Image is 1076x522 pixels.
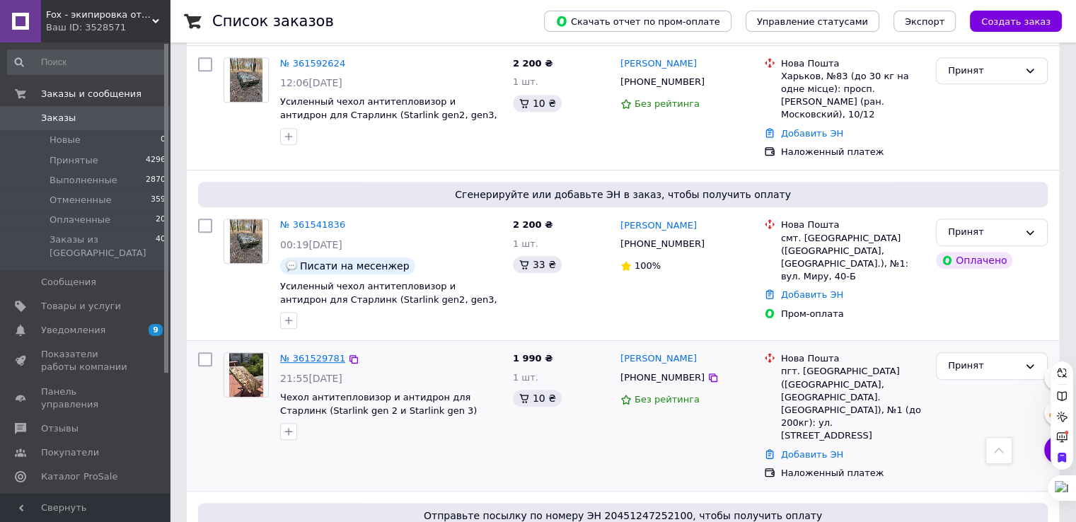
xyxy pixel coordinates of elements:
span: Каталог ProSale [41,470,117,483]
h1: Список заказов [212,13,334,30]
span: 4296 [146,154,166,167]
div: 33 ₴ [513,256,562,273]
span: 9 [149,324,163,336]
div: смт. [GEOGRAPHIC_DATA] ([GEOGRAPHIC_DATA], [GEOGRAPHIC_DATA].), №1: вул. Миру, 40-Б [781,232,925,284]
img: Фото товару [230,219,263,263]
span: Писати на месенжер [300,260,410,272]
a: Фото товару [224,57,269,103]
span: [PHONE_NUMBER] [620,238,705,249]
img: Фото товару [229,353,263,397]
div: Харьков, №83 (до 30 кг на одне місце): просп. [PERSON_NAME] (ран. Московский), 10/12 [781,70,925,122]
button: Управление статусами [746,11,879,32]
a: Усиленный чехол антитепловизор и антидрон для Старлинк (Starlink gen2, gen3, gen4 ) [280,281,497,318]
span: 359 [151,194,166,207]
a: № 361529781 [280,353,345,364]
span: 2 200 ₴ [513,219,553,230]
a: [PERSON_NAME] [620,57,697,71]
span: 00:19[DATE] [280,239,342,250]
span: Покупатели [41,446,99,459]
a: [PERSON_NAME] [620,352,697,366]
span: 1 990 ₴ [513,353,553,364]
a: № 361541836 [280,219,345,230]
span: Заказы [41,112,76,124]
a: Чехол антитепловизор и антидрон для Старлинк (Starlink gen 2 и Starlink gen 3) [280,392,477,416]
a: Фото товару [224,352,269,398]
a: [PERSON_NAME] [620,219,697,233]
span: 0 [161,134,166,146]
span: Сообщения [41,276,96,289]
div: 10 ₴ [513,95,562,112]
button: Экспорт [893,11,956,32]
div: Наложенный платеж [781,467,925,480]
span: Выполненные [50,174,117,187]
span: Отзывы [41,422,79,435]
span: 40 [156,233,166,259]
a: Добавить ЭН [781,289,843,300]
span: 20 [156,214,166,226]
a: № 361592624 [280,58,345,69]
span: Сгенерируйте или добавьте ЭН в заказ, чтобы получить оплату [204,187,1042,202]
img: :speech_balloon: [286,260,297,272]
span: [PHONE_NUMBER] [620,76,705,87]
span: Новые [50,134,81,146]
div: Нова Пошта [781,352,925,365]
img: Фото товару [230,58,263,102]
span: Заказы и сообщения [41,88,141,100]
span: 12:06[DATE] [280,77,342,88]
div: Нова Пошта [781,219,925,231]
span: 2870 [146,174,166,187]
span: Скачать отчет по пром-оплате [555,15,720,28]
span: Показатели работы компании [41,348,131,373]
span: 21:55[DATE] [280,373,342,384]
span: Оплаченные [50,214,110,226]
a: Добавить ЭН [781,449,843,460]
span: 100% [635,260,661,271]
span: 2 200 ₴ [513,58,553,69]
div: пгт. [GEOGRAPHIC_DATA] ([GEOGRAPHIC_DATA], [GEOGRAPHIC_DATA]. [GEOGRAPHIC_DATA]), №1 (до 200кг): ... [781,365,925,442]
span: 1 шт. [513,238,538,249]
button: Чат с покупателем2 [1044,436,1072,464]
span: Создать заказ [981,16,1051,27]
div: Принят [948,64,1019,79]
a: Усиленный чехол антитепловизор и антидрон для Старлинк (Starlink gen2, gen3, gen4 ) Мультикам, Gen 3 [280,96,497,133]
div: Наложенный платеж [781,146,925,158]
button: Скачать отчет по пром-оплате [544,11,731,32]
span: [PHONE_NUMBER] [620,372,705,383]
span: Fox - экипировка от мировых производителей [46,8,152,21]
input: Поиск [7,50,167,75]
span: Управление статусами [757,16,868,27]
div: Пром-оплата [781,308,925,320]
div: Оплачено [936,252,1012,269]
div: Ваш ID: 3528571 [46,21,170,34]
div: Нова Пошта [781,57,925,70]
div: Принят [948,359,1019,373]
span: Панель управления [41,385,131,411]
span: Заказы из [GEOGRAPHIC_DATA] [50,233,156,259]
button: Создать заказ [970,11,1062,32]
span: 1 шт. [513,372,538,383]
span: Уведомления [41,324,105,337]
a: Создать заказ [956,16,1062,26]
span: Без рейтинга [635,394,700,405]
span: 1 шт. [513,76,538,87]
span: Без рейтинга [635,98,700,109]
span: Экспорт [905,16,944,27]
span: Товары и услуги [41,300,121,313]
span: Принятые [50,154,98,167]
div: Принят [948,225,1019,240]
div: 10 ₴ [513,390,562,407]
span: Отмененные [50,194,111,207]
a: Добавить ЭН [781,128,843,139]
a: Фото товару [224,219,269,264]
